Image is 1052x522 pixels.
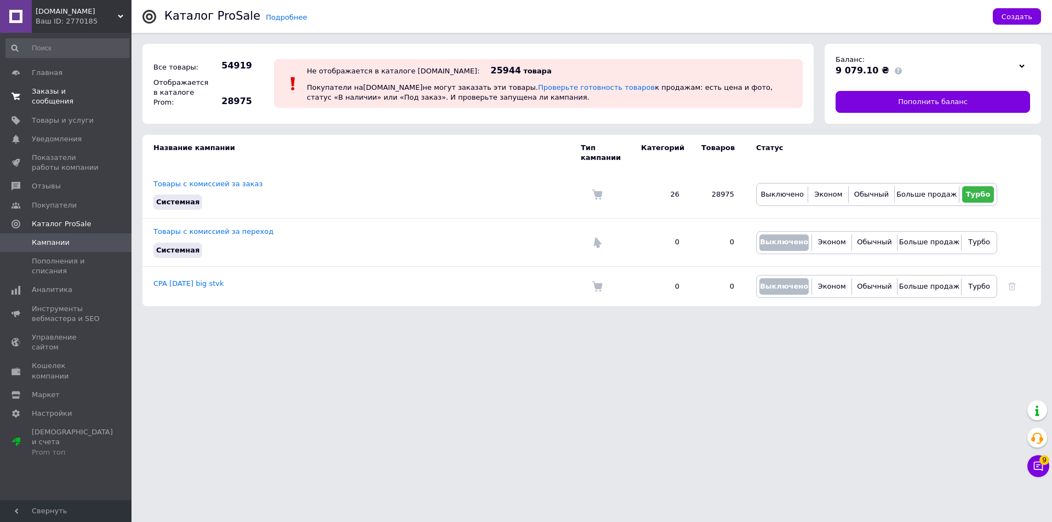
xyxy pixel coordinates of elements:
[761,190,804,198] span: Выключено
[32,68,62,78] span: Главная
[760,238,808,246] span: Выключено
[5,38,129,58] input: Поиск
[153,227,273,236] a: Товары с комиссией за переход
[32,116,94,125] span: Товары и услуги
[32,134,82,144] span: Уведомления
[836,55,865,64] span: Баланс:
[490,65,521,76] span: 25944
[690,219,745,266] td: 0
[759,234,809,251] button: Выключено
[142,135,581,171] td: Название кампании
[214,60,252,72] span: 54919
[745,135,997,171] td: Статус
[690,266,745,306] td: 0
[36,16,131,26] div: Ваш ID: 2770185
[32,448,113,457] div: Prom топ
[32,409,72,418] span: Настройки
[855,278,894,295] button: Обычный
[690,135,745,171] td: Товаров
[32,361,101,381] span: Кошелек компании
[760,282,808,290] span: Выключено
[898,97,968,107] span: Пополнить баланс
[151,60,211,75] div: Все товары:
[690,171,745,219] td: 28975
[968,282,990,290] span: Турбо
[836,65,889,76] span: 9 079.10 ₴
[993,8,1041,25] button: Создать
[32,332,101,352] span: Управление сайтом
[285,76,301,92] img: :exclamation:
[811,186,845,203] button: Эконом
[962,186,994,203] button: Турбо
[32,200,77,210] span: Покупатели
[759,278,809,295] button: Выключено
[899,282,959,290] span: Больше продаж
[1002,13,1032,21] span: Создать
[151,75,211,111] div: Отображается в каталоге Prom:
[857,238,891,246] span: Обычный
[818,282,846,290] span: Эконом
[523,67,552,75] span: товара
[1008,282,1016,290] a: Удалить
[836,91,1030,113] a: Пополнить баланс
[964,234,994,251] button: Турбо
[32,87,101,106] span: Заказы и сообщения
[815,234,849,251] button: Эконом
[592,189,603,200] img: Комиссия за заказ
[156,246,199,254] span: Системная
[900,234,958,251] button: Больше продаж
[592,237,603,248] img: Комиссия за переход
[32,153,101,173] span: Показатели работы компании
[36,7,118,16] span: blessed.shoes
[266,13,307,21] a: Подробнее
[855,234,894,251] button: Обычный
[759,186,805,203] button: Выключено
[857,282,891,290] span: Обычный
[32,304,101,324] span: Инструменты вебмастера и SEO
[966,190,991,198] span: Турбо
[153,279,224,288] a: CPA [DATE] big stvk
[630,135,690,171] td: Категорий
[32,256,101,276] span: Пополнения и списания
[32,285,72,295] span: Аналитика
[630,171,690,219] td: 26
[592,281,603,292] img: Комиссия за заказ
[630,219,690,266] td: 0
[964,278,994,295] button: Турбо
[32,181,61,191] span: Отзывы
[818,238,846,246] span: Эконом
[32,238,70,248] span: Кампании
[968,238,990,246] span: Турбо
[814,190,842,198] span: Эконом
[1039,453,1049,463] span: 9
[900,278,958,295] button: Больше продаж
[32,427,113,457] span: [DEMOGRAPHIC_DATA] и счета
[32,390,60,400] span: Маркет
[164,10,260,22] div: Каталог ProSale
[854,190,889,198] span: Обычный
[153,180,262,188] a: Товары с комиссией за заказ
[581,135,630,171] td: Тип кампании
[897,186,957,203] button: Больше продаж
[156,198,199,206] span: Системная
[307,83,773,101] span: Покупатели на [DOMAIN_NAME] не могут заказать эти товары. к продажам: есть цена и фото, статус «В...
[307,67,479,75] div: Не отображается в каталоге [DOMAIN_NAME]:
[851,186,891,203] button: Обычный
[815,278,849,295] button: Эконом
[896,190,957,198] span: Больше продаж
[630,266,690,306] td: 0
[538,83,655,91] a: Проверьте готовность товаров
[214,95,252,107] span: 28975
[899,238,959,246] span: Больше продаж
[1027,455,1049,477] button: Чат с покупателем9
[32,219,91,229] span: Каталог ProSale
